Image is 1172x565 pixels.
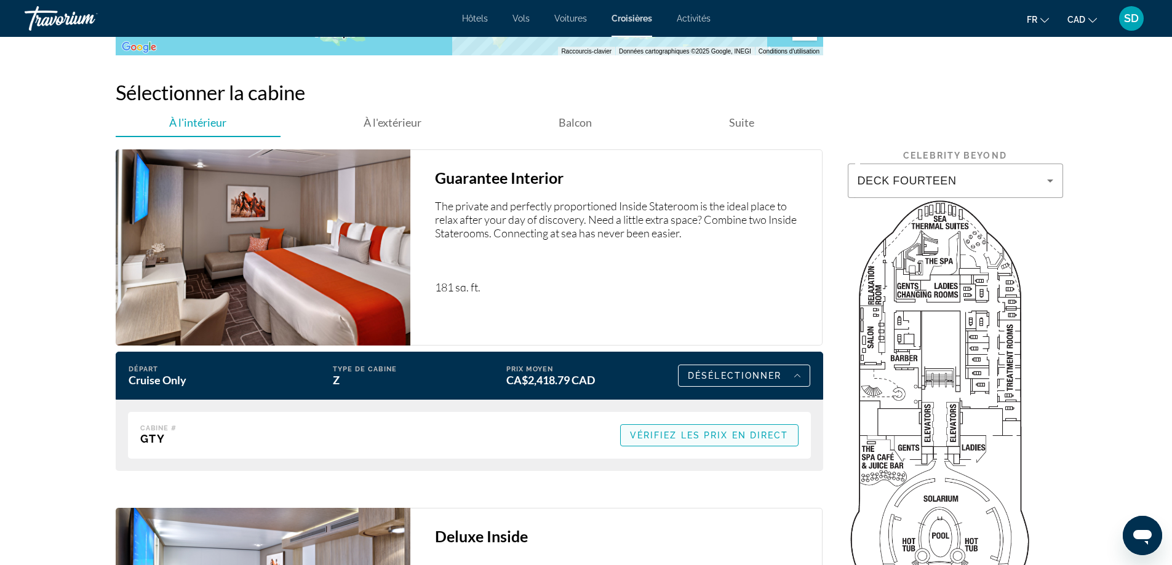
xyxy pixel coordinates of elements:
[758,48,819,55] a: Conditions d'utilisation (s'ouvre dans un nouvel onglet)
[333,373,463,387] div: Z
[129,373,290,387] div: Cruise Only
[848,151,1063,160] div: Celebrity Beyond
[688,371,781,381] span: Désélectionner
[512,14,530,23] a: Vols
[1067,15,1085,25] span: CAD
[435,199,810,291] p: The private and perfectly proportioned Inside Stateroom is the ideal place to relax after your da...
[116,149,410,346] img: 1719924808.jpg
[858,175,957,187] span: DECK FOURTEEN
[119,39,159,55] a: Ouvrir cette zone dans Google Maps (s'ouvre dans une nouvelle fenêtre)
[435,527,810,545] h3: Deluxe Inside
[677,14,711,23] a: Activités
[462,14,488,23] a: Hôtels
[129,365,290,373] div: Départ
[506,365,637,373] div: Prix ​​moyen
[554,14,587,23] a: Voitures
[435,168,810,187] h3: Guarantee Interior
[612,14,652,23] a: Croisières
[333,365,463,373] div: Type de cabine
[140,424,177,432] div: Cabine #
[1027,10,1049,28] button: Change language
[140,432,177,445] div: GTY
[119,39,159,55] img: Google
[506,373,637,387] div: CA$2,418.79 CAD
[729,116,754,129] span: Suite
[559,116,592,129] span: Balcon
[1115,6,1147,31] button: User Menu
[620,424,799,446] button: Vérifiez les prix en direct
[1124,12,1139,25] span: SD
[630,430,789,440] span: Vérifiez les prix en direct
[619,48,751,55] span: Données cartographiques ©2025 Google, INEGI
[364,116,421,129] span: À l'extérieur
[1027,15,1037,25] span: fr
[116,80,1057,105] h2: Sélectionner la cabine
[1067,10,1097,28] button: Change currency
[561,47,612,56] button: Raccourcis-clavier
[1123,516,1162,555] iframe: Bouton de lancement de la fenêtre de messagerie
[25,2,148,34] a: Travorium
[678,365,810,387] button: Désélectionner
[169,116,226,129] span: À l'intérieur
